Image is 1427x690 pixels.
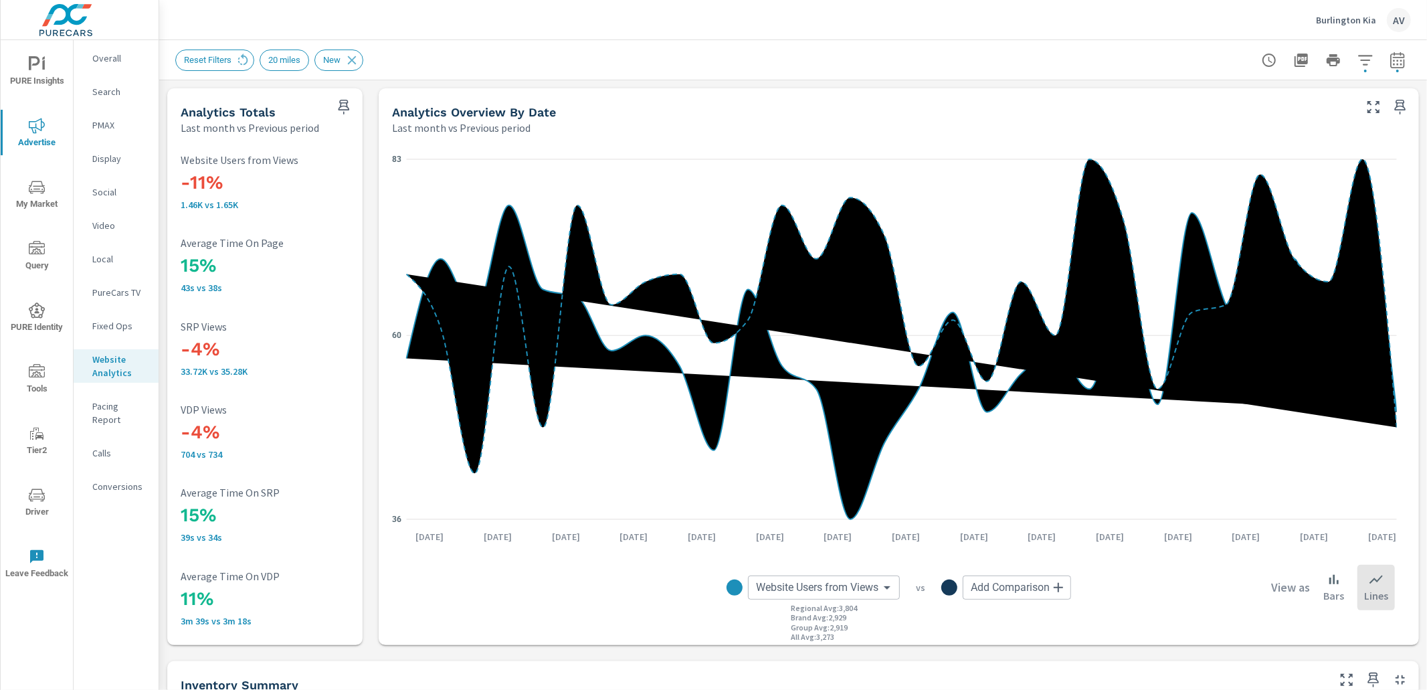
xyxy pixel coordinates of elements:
[181,321,357,333] p: SRP Views
[92,252,148,266] p: Local
[181,105,276,119] h5: Analytics Totals
[791,623,848,632] p: Group Avg : 2,919
[181,282,357,293] p: 43s vs 38s
[678,530,725,543] p: [DATE]
[74,215,159,236] div: Video
[963,576,1071,600] div: Add Comparison
[74,396,159,430] div: Pacing Report
[747,530,793,543] p: [DATE]
[181,421,357,444] h3: -4%
[92,85,148,98] p: Search
[1387,8,1411,32] div: AV
[1,40,73,594] div: nav menu
[1390,96,1411,118] span: Save this to your personalized report
[5,549,69,582] span: Leave Feedback
[392,331,401,340] text: 60
[1155,530,1202,543] p: [DATE]
[1291,530,1337,543] p: [DATE]
[92,319,148,333] p: Fixed Ops
[181,171,357,194] h3: -11%
[5,303,69,335] span: PURE Identity
[74,115,159,135] div: PMAX
[5,426,69,458] span: Tier2
[181,404,357,416] p: VDP Views
[392,515,401,524] text: 36
[5,179,69,212] span: My Market
[611,530,658,543] p: [DATE]
[260,55,308,65] span: 20 miles
[791,604,857,613] p: Regional Avg : 3,804
[92,219,148,232] p: Video
[92,118,148,132] p: PMAX
[392,155,401,164] text: 83
[392,105,556,119] h5: Analytics Overview By Date
[92,52,148,65] p: Overall
[1384,47,1411,74] button: Select Date Range
[92,480,148,493] p: Conversions
[756,581,878,594] span: Website Users from Views
[92,446,148,460] p: Calls
[1223,530,1270,543] p: [DATE]
[314,50,363,71] div: New
[1086,530,1133,543] p: [DATE]
[181,487,357,499] p: Average Time On SRP
[74,443,159,463] div: Calls
[74,182,159,202] div: Social
[333,96,355,118] span: Save this to your personalized report
[748,576,900,600] div: Website Users from Views
[175,50,254,71] div: Reset Filters
[74,316,159,336] div: Fixed Ops
[92,152,148,165] p: Display
[1363,96,1384,118] button: Make Fullscreen
[1288,47,1315,74] button: "Export Report to PDF"
[315,55,349,65] span: New
[407,530,454,543] p: [DATE]
[181,570,357,582] p: Average Time On VDP
[181,366,357,377] p: 33,717 vs 35,279
[5,56,69,89] span: PURE Insights
[181,199,357,210] p: 1,461 vs 1,645
[791,632,834,642] p: All Avg : 3,273
[1271,581,1310,594] h6: View as
[1323,588,1344,604] p: Bars
[5,487,69,520] span: Driver
[92,286,148,299] p: PureCars TV
[543,530,589,543] p: [DATE]
[181,338,357,361] h3: -4%
[181,504,357,527] h3: 15%
[5,118,69,151] span: Advertise
[92,185,148,199] p: Social
[181,120,319,136] p: Last month vs Previous period
[74,82,159,102] div: Search
[1316,14,1376,26] p: Burlington Kia
[1352,47,1379,74] button: Apply Filters
[900,582,941,594] p: vs
[1364,588,1388,604] p: Lines
[971,581,1050,594] span: Add Comparison
[1019,530,1066,543] p: [DATE]
[74,149,159,169] div: Display
[392,120,531,136] p: Last month vs Previous period
[1359,530,1406,543] p: [DATE]
[181,254,357,277] h3: 15%
[791,613,846,622] p: Brand Avg : 2,929
[5,364,69,397] span: Tools
[181,237,357,249] p: Average Time On Page
[92,400,148,426] p: Pacing Report
[74,249,159,269] div: Local
[1320,47,1347,74] button: Print Report
[176,55,240,65] span: Reset Filters
[92,353,148,379] p: Website Analytics
[181,154,357,166] p: Website Users from Views
[74,349,159,383] div: Website Analytics
[181,449,357,460] p: 704 vs 734
[951,530,997,543] p: [DATE]
[815,530,862,543] p: [DATE]
[181,616,357,626] p: 3m 39s vs 3m 18s
[5,241,69,274] span: Query
[181,532,357,543] p: 39s vs 34s
[74,282,159,303] div: PureCars TV
[882,530,929,543] p: [DATE]
[474,530,521,543] p: [DATE]
[181,588,357,610] h3: 11%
